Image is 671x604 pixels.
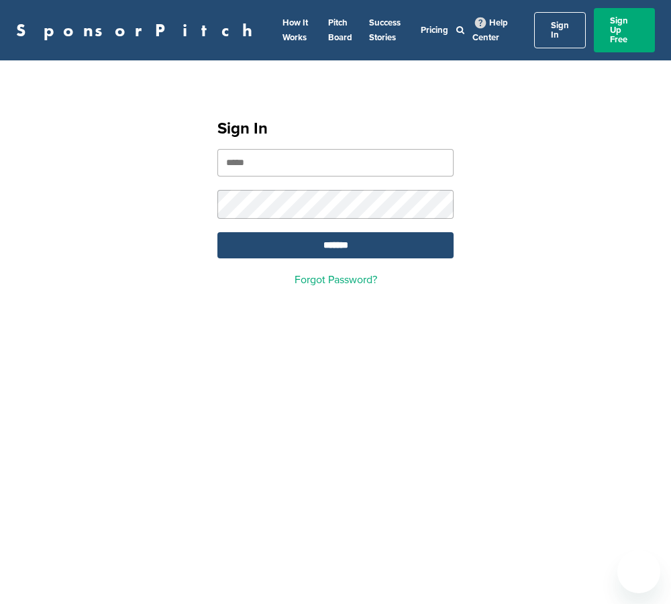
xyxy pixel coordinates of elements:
h1: Sign In [217,117,454,141]
iframe: Button to launch messaging window [617,550,660,593]
a: Success Stories [369,17,401,43]
a: Sign Up Free [594,8,655,52]
a: Sign In [534,12,586,48]
a: Pricing [421,25,448,36]
a: Help Center [472,15,508,46]
a: SponsorPitch [16,21,261,39]
a: How It Works [282,17,308,43]
a: Forgot Password? [295,273,377,287]
a: Pitch Board [328,17,352,43]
